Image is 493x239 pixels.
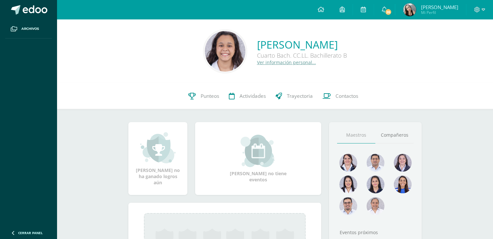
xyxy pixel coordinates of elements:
div: [PERSON_NAME] no ha ganado logros aún [135,131,181,186]
a: Contactos [318,83,363,109]
a: Compañeros [375,127,414,143]
span: 26 [384,8,392,16]
span: Contactos [335,93,358,99]
span: Trayectoria [287,93,313,99]
a: Trayectoria [271,83,318,109]
img: 5b1461e84b32f3e9a12355c7ee942746.png [339,154,357,172]
a: Maestros [337,127,375,143]
div: [PERSON_NAME] no tiene eventos [226,135,291,183]
a: Actividades [224,83,271,109]
a: Punteos [183,83,224,109]
img: achievement_small.png [140,131,176,164]
a: Archivos [5,19,52,39]
span: [PERSON_NAME] [421,4,458,10]
span: Punteos [201,93,219,99]
img: 9a0812c6f881ddad7942b4244ed4a083.png [367,154,384,172]
img: 0d271ca833bfefe002d6927676b61406.png [403,3,416,16]
img: 9d5f2e62197668f738c658fe1b231779.png [205,31,245,72]
img: c3579e79d07ed16708d7cededde04bff.png [394,154,412,172]
img: c717c6dd901b269d3ae6ea341d867eaf.png [339,197,357,215]
div: Eventos próximos [337,229,414,235]
span: Mi Perfil [421,10,458,15]
img: a5c04a697988ad129bdf05b8f922df21.png [394,176,412,193]
span: Archivos [21,26,39,31]
img: 0580b9beee8b50b4e2a2441e05bb36d6.png [339,176,357,193]
img: event_small.png [241,135,276,167]
img: d869f4b24ccbd30dc0e31b0593f8f022.png [367,197,384,215]
span: Cerrar panel [18,231,43,235]
img: 6bc5668d4199ea03c0854e21131151f7.png [367,176,384,193]
div: Cuarto Bach. CC.LL. Bachillerato B [257,51,347,59]
a: [PERSON_NAME] [257,38,347,51]
span: Actividades [240,93,266,99]
a: Ver información personal... [257,59,316,65]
